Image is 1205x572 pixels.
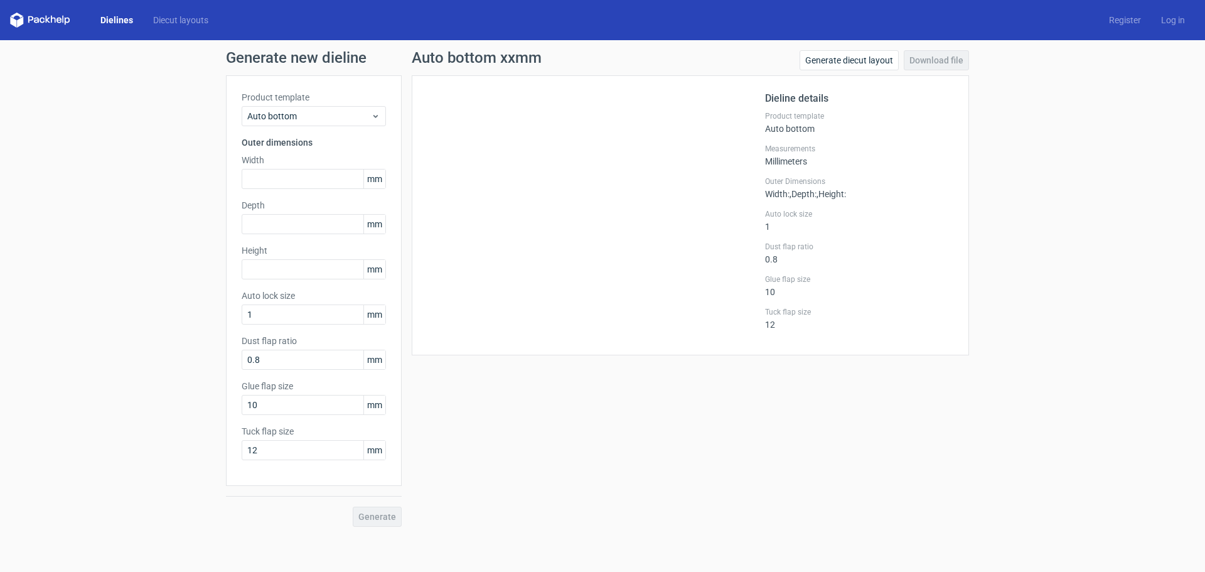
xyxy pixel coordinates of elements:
[242,136,386,149] h3: Outer dimensions
[242,91,386,104] label: Product template
[765,189,790,199] span: Width :
[90,14,143,26] a: Dielines
[765,307,953,330] div: 12
[765,242,953,252] label: Dust flap ratio
[765,111,953,121] label: Product template
[363,170,385,188] span: mm
[242,425,386,438] label: Tuck flap size
[765,209,953,219] label: Auto lock size
[363,215,385,234] span: mm
[242,154,386,166] label: Width
[765,144,953,166] div: Millimeters
[363,305,385,324] span: mm
[242,289,386,302] label: Auto lock size
[363,396,385,414] span: mm
[242,199,386,212] label: Depth
[363,441,385,460] span: mm
[1099,14,1151,26] a: Register
[226,50,979,65] h1: Generate new dieline
[412,50,542,65] h1: Auto bottom xxmm
[363,350,385,369] span: mm
[1151,14,1195,26] a: Log in
[247,110,371,122] span: Auto bottom
[765,242,953,264] div: 0.8
[143,14,218,26] a: Diecut layouts
[765,274,953,284] label: Glue flap size
[242,335,386,347] label: Dust flap ratio
[765,176,953,186] label: Outer Dimensions
[765,144,953,154] label: Measurements
[765,274,953,297] div: 10
[800,50,899,70] a: Generate diecut layout
[765,209,953,232] div: 1
[363,260,385,279] span: mm
[765,91,953,106] h2: Dieline details
[242,380,386,392] label: Glue flap size
[765,307,953,317] label: Tuck flap size
[765,111,953,134] div: Auto bottom
[817,189,846,199] span: , Height :
[242,244,386,257] label: Height
[790,189,817,199] span: , Depth :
